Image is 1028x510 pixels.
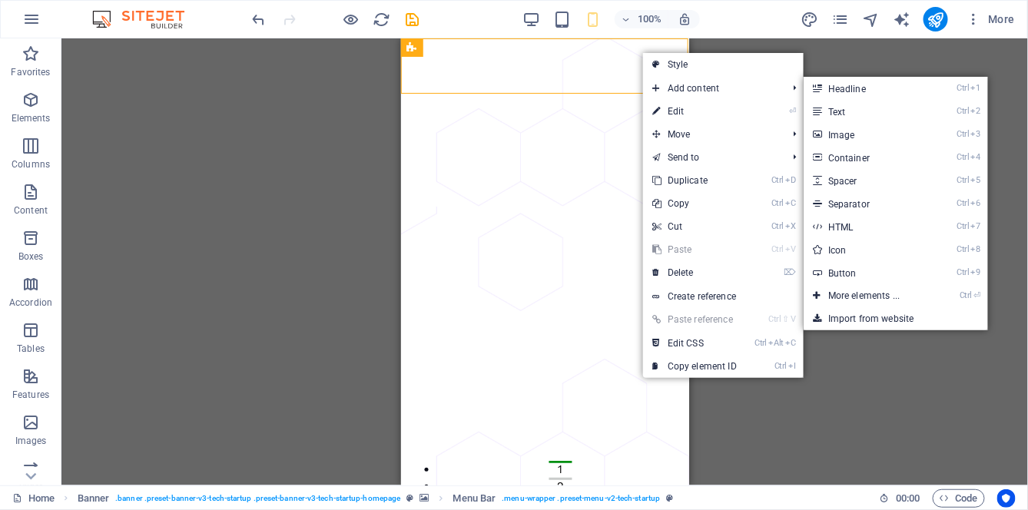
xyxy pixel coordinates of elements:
span: Code [940,489,978,508]
a: Click to cancel selection. Double-click to open Pages [12,489,55,508]
p: Images [15,435,47,447]
a: Ctrl1Headline [804,77,930,100]
button: navigator [862,10,880,28]
span: . banner .preset-banner-v3-tech-startup .preset-banner-v3-tech-startup-homepage [115,489,400,508]
i: D [785,175,796,185]
button: reload [373,10,391,28]
a: Import from website [804,307,988,330]
i: Ctrl [957,152,970,162]
i: Pages (Ctrl+Alt+S) [831,11,849,28]
i: Save (Ctrl+S) [404,11,422,28]
p: Boxes [18,250,44,263]
i: AI Writer [893,11,910,28]
i: Ctrl [771,198,784,208]
a: Style [643,53,804,76]
i: This element is a customizable preset [406,494,413,502]
i: Ctrl [771,175,784,185]
a: CtrlAltCEdit CSS [643,332,746,355]
i: ⌦ [784,267,796,277]
i: Ctrl [957,106,970,116]
p: Features [12,389,49,401]
a: CtrlICopy element ID [643,355,746,378]
a: Ctrl9Button [804,261,930,284]
i: ⏎ [789,106,796,116]
button: publish [924,7,948,31]
p: Accordion [9,296,52,309]
button: design [801,10,819,28]
p: Content [14,204,48,217]
i: C [785,198,796,208]
a: CtrlDDuplicate [643,169,746,192]
i: ⇧ [783,314,790,324]
i: Design (Ctrl+Alt+Y) [801,11,818,28]
i: V [791,314,796,324]
i: C [785,338,796,348]
button: 100% [615,10,669,28]
span: Click to select. Double-click to edit [453,489,496,508]
span: More [967,12,1015,27]
i: 7 [971,221,981,231]
i: Ctrl [957,267,970,277]
p: Elements [12,112,51,124]
i: 1 [971,83,981,93]
h6: Session time [880,489,920,508]
a: Ctrl2Text [804,100,930,123]
i: 3 [971,129,981,139]
i: Ctrl [957,83,970,93]
span: Move [643,123,781,146]
i: This element contains a background [419,494,429,502]
i: On resize automatically adjust zoom level to fit chosen device. [678,12,691,26]
i: 8 [971,244,981,254]
i: Alt [768,338,784,348]
i: 6 [971,198,981,208]
a: Send to [643,146,781,169]
a: CtrlCCopy [643,192,746,215]
i: Ctrl [957,175,970,185]
button: save [403,10,422,28]
a: Ctrl3Image [804,123,930,146]
span: Add content [643,77,781,100]
span: 00 00 [896,489,920,508]
i: 2 [971,106,981,116]
span: : [907,492,909,504]
i: 5 [971,175,981,185]
button: Click here to leave preview mode and continue editing [342,10,360,28]
i: Ctrl [957,198,970,208]
i: I [788,361,796,371]
a: Ctrl⏎More elements ... [804,284,930,307]
button: Usercentrics [997,489,1016,508]
img: Editor Logo [88,10,204,28]
a: CtrlXCut [643,215,746,238]
a: Ctrl7HTML [804,215,930,238]
a: CtrlVPaste [643,238,746,261]
i: Undo: Change text (Ctrl+Z) [250,11,268,28]
a: ⌦Delete [643,261,746,284]
h6: 100% [638,10,662,28]
i: V [785,244,796,254]
i: 4 [971,152,981,162]
p: Favorites [11,66,50,78]
button: More [960,7,1021,31]
a: Ctrl8Icon [804,238,930,261]
span: . menu-wrapper .preset-menu-v2-tech-startup [502,489,660,508]
i: Ctrl [957,221,970,231]
i: Publish [927,11,944,28]
i: ⏎ [973,290,980,300]
i: Reload page [373,11,391,28]
i: Ctrl [771,221,784,231]
i: Ctrl [774,361,787,371]
a: Ctrl4Container [804,146,930,169]
i: Ctrl [769,314,781,324]
i: Ctrl [957,244,970,254]
i: 9 [971,267,981,277]
i: This element is a customizable preset [666,494,673,502]
i: Ctrl [755,338,768,348]
button: Code [933,489,985,508]
i: Ctrl [960,290,973,300]
a: Ctrl5Spacer [804,169,930,192]
i: Ctrl [957,129,970,139]
p: Tables [17,343,45,355]
button: text_generator [893,10,911,28]
i: Ctrl [771,244,784,254]
a: Ctrl⇧VPaste reference [643,308,746,331]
